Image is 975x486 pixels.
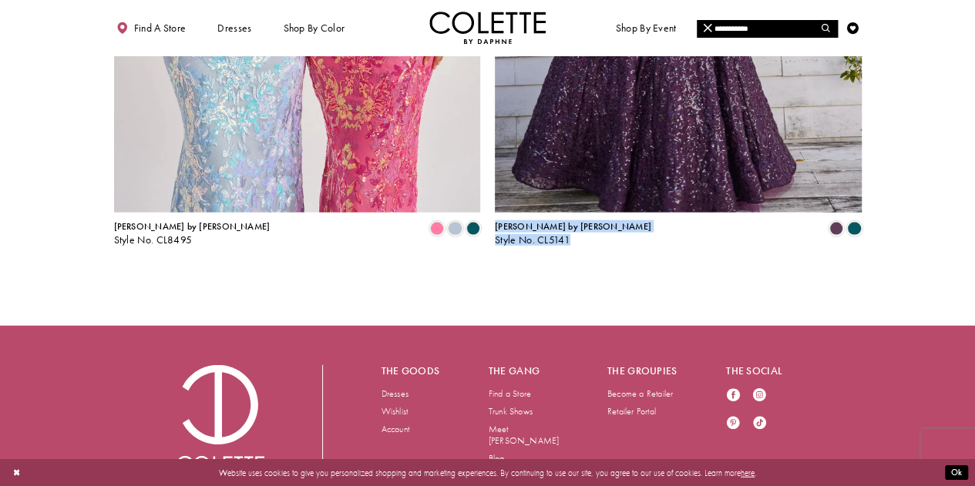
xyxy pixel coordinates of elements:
[815,20,838,38] button: Submit Search
[847,222,861,236] i: Spruce
[489,423,559,447] a: Meet [PERSON_NAME]
[607,365,680,377] h5: The groupies
[697,20,837,38] input: Search
[382,365,442,377] h5: The goods
[114,222,271,246] div: Colette by Daphne Style No. CL8495
[114,220,271,233] span: [PERSON_NAME] by [PERSON_NAME]
[489,387,531,400] a: Find a Store
[752,416,767,432] a: Visit our TikTok - Opens in new tab
[177,365,264,481] img: Colette by Daphne
[448,222,462,236] i: Ice Blue
[134,22,187,34] span: Find a store
[607,387,673,400] a: Become a Retailer
[214,12,254,44] span: Dresses
[466,222,480,236] i: Spruce
[495,233,570,246] span: Style No. CL5141
[217,22,251,34] span: Dresses
[720,383,783,438] ul: Follow us
[697,20,720,38] button: Close Search
[489,365,561,377] h5: The gang
[114,12,189,44] a: Find a store
[430,222,444,236] i: Cotton Candy
[741,467,755,478] a: here
[382,405,408,417] a: Wishlist
[489,452,505,464] a: Blog
[114,233,193,246] span: Style No. CL8495
[752,388,767,404] a: Visit our Instagram - Opens in new tab
[281,12,348,44] span: Shop by color
[489,405,533,417] a: Trunk Shows
[726,416,741,432] a: Visit our Pinterest - Opens in new tab
[382,423,409,435] a: Account
[829,222,843,236] i: Plum
[495,220,651,233] span: [PERSON_NAME] by [PERSON_NAME]
[616,22,677,34] span: Shop By Event
[613,12,679,44] span: Shop By Event
[697,20,838,38] div: Search form
[607,405,656,417] a: Retailer Portal
[177,365,264,481] a: Visit Colette by Daphne Homepage
[726,365,798,377] h5: The social
[382,387,408,400] a: Dresses
[429,12,546,44] a: Visit Home Page
[283,22,345,34] span: Shop by color
[7,462,26,483] button: Close Dialog
[429,12,546,44] img: Colette by Daphne
[819,12,836,44] a: Toggle search
[945,465,968,480] button: Submit Dialog
[705,12,793,44] a: Meet the designer
[844,12,862,44] a: Check Wishlist
[495,222,651,246] div: Colette by Daphne Style No. CL5141
[726,388,741,404] a: Visit our Facebook - Opens in new tab
[84,464,891,480] p: Website uses cookies to give you personalized shopping and marketing experiences. By continuing t...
